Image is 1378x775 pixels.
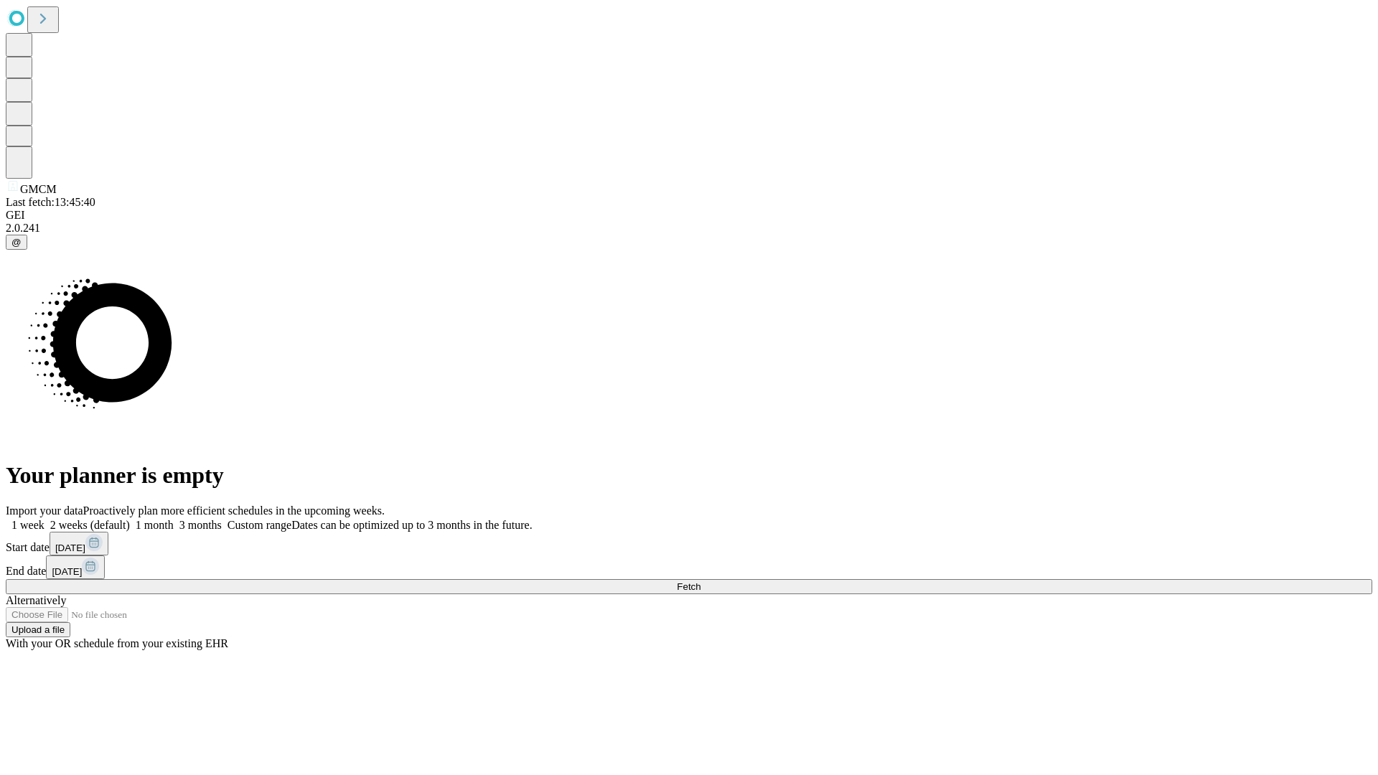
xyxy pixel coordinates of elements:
[6,504,83,517] span: Import your data
[46,555,105,579] button: [DATE]
[6,622,70,637] button: Upload a file
[6,222,1372,235] div: 2.0.241
[677,581,700,592] span: Fetch
[83,504,385,517] span: Proactively plan more efficient schedules in the upcoming weeks.
[6,579,1372,594] button: Fetch
[6,196,95,208] span: Last fetch: 13:45:40
[11,237,22,248] span: @
[6,235,27,250] button: @
[6,555,1372,579] div: End date
[6,637,228,649] span: With your OR schedule from your existing EHR
[6,594,66,606] span: Alternatively
[136,519,174,531] span: 1 month
[55,542,85,553] span: [DATE]
[50,519,130,531] span: 2 weeks (default)
[228,519,291,531] span: Custom range
[6,532,1372,555] div: Start date
[179,519,222,531] span: 3 months
[50,532,108,555] button: [DATE]
[52,566,82,577] span: [DATE]
[11,519,44,531] span: 1 week
[20,183,57,195] span: GMCM
[291,519,532,531] span: Dates can be optimized up to 3 months in the future.
[6,209,1372,222] div: GEI
[6,462,1372,489] h1: Your planner is empty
